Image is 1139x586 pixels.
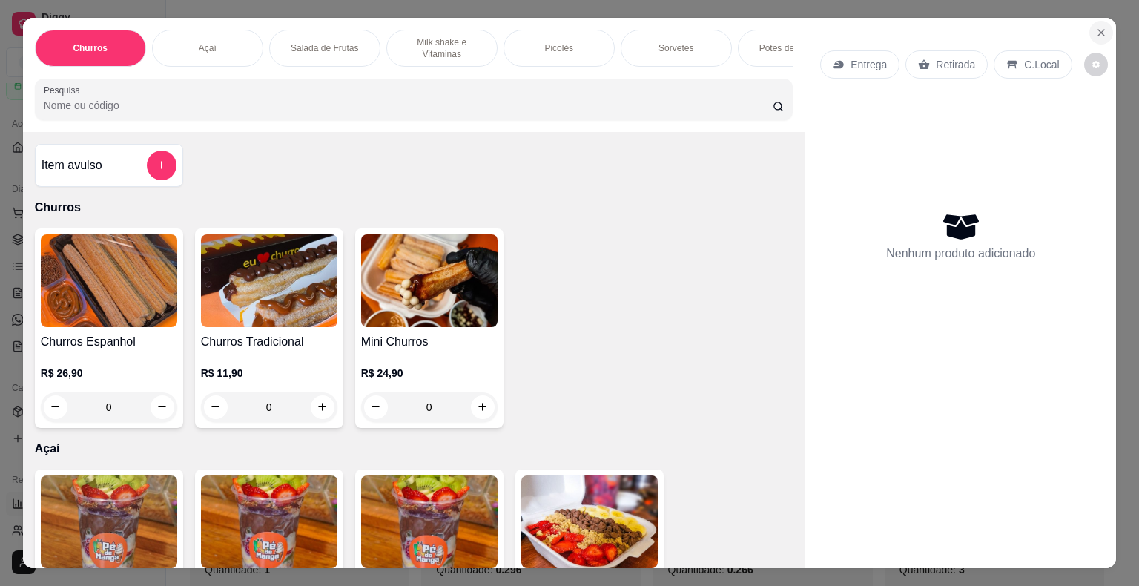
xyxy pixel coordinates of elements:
[44,98,773,113] input: Pesquisa
[361,333,498,351] h4: Mini Churros
[42,157,102,174] h4: Item avulso
[201,366,337,381] p: R$ 11,90
[41,475,177,568] img: product-image
[361,366,498,381] p: R$ 24,90
[201,234,337,327] img: product-image
[35,440,793,458] p: Açaí
[41,366,177,381] p: R$ 26,90
[521,475,658,568] img: product-image
[1089,21,1113,45] button: Close
[73,42,108,54] p: Churros
[291,42,358,54] p: Salada de Frutas
[201,475,337,568] img: product-image
[658,42,693,54] p: Sorvetes
[361,475,498,568] img: product-image
[1084,53,1108,76] button: decrease-product-quantity
[41,333,177,351] h4: Churros Espanhol
[936,57,975,72] p: Retirada
[147,151,176,180] button: add-separate-item
[886,245,1035,263] p: Nenhum produto adicionado
[759,42,828,54] p: Potes de Sorvete
[851,57,887,72] p: Entrega
[361,234,498,327] img: product-image
[199,42,217,54] p: Açaí
[544,42,573,54] p: Picolés
[35,199,793,217] p: Churros
[44,84,85,96] label: Pesquisa
[41,234,177,327] img: product-image
[201,333,337,351] h4: Churros Tradicional
[399,36,485,60] p: Milk shake e Vitaminas
[1024,57,1059,72] p: C.Local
